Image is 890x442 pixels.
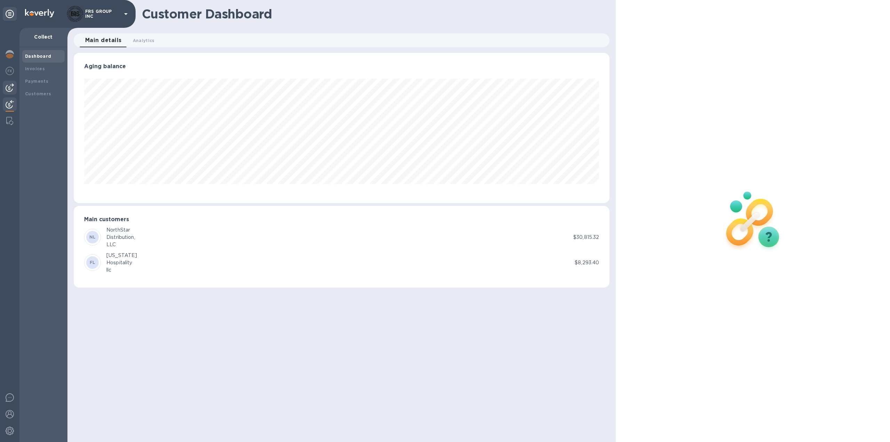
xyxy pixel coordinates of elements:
[133,37,155,44] span: Analytics
[106,226,135,234] div: NorthStar
[106,259,137,266] div: Hospitality
[573,234,599,241] p: $30,815.32
[25,91,51,96] b: Customers
[106,252,137,259] div: [US_STATE]
[25,9,54,17] img: Logo
[89,234,96,240] b: NL
[90,260,96,265] b: FL
[25,33,62,40] p: Collect
[106,266,137,274] div: llc
[25,66,45,71] b: Invoices
[85,35,122,45] span: Main details
[84,63,599,70] h3: Aging balance
[575,259,599,266] p: $8,293.40
[106,234,135,241] div: Distribution,
[85,9,120,19] p: FRS GROUP INC
[25,79,48,84] b: Payments
[25,54,51,59] b: Dashboard
[142,7,605,21] h1: Customer Dashboard
[84,216,599,223] h3: Main customers
[6,67,14,75] img: Foreign exchange
[106,241,135,248] div: LLC
[3,7,17,21] div: Unpin categories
